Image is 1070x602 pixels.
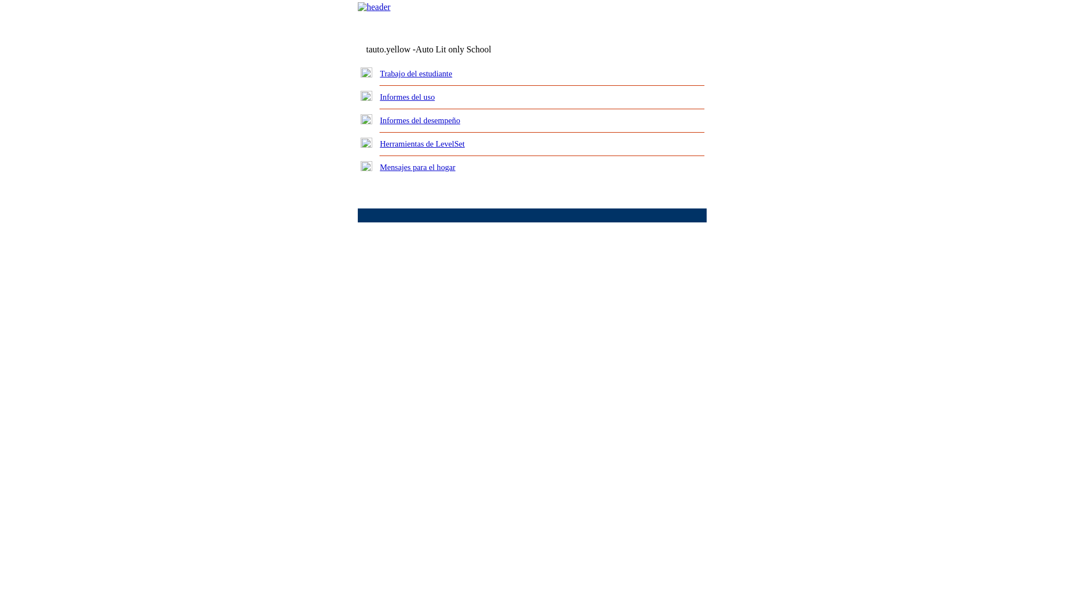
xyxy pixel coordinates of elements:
[361,91,372,101] img: plus.gif
[380,93,435,101] a: Informes del uso
[380,69,453,78] a: Trabajo del estudiante
[361,67,372,77] img: plus.gif
[358,2,391,12] img: header
[361,138,372,148] img: plus.gif
[366,45,571,55] td: tauto.yellow -
[361,114,372,124] img: plus.gif
[380,163,456,172] a: Mensajes para el hogar
[380,139,465,148] a: Herramientas de LevelSet
[361,161,372,171] img: plus.gif
[380,116,460,125] a: Informes del desempeño
[416,45,492,54] nobr: Auto Lit only School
